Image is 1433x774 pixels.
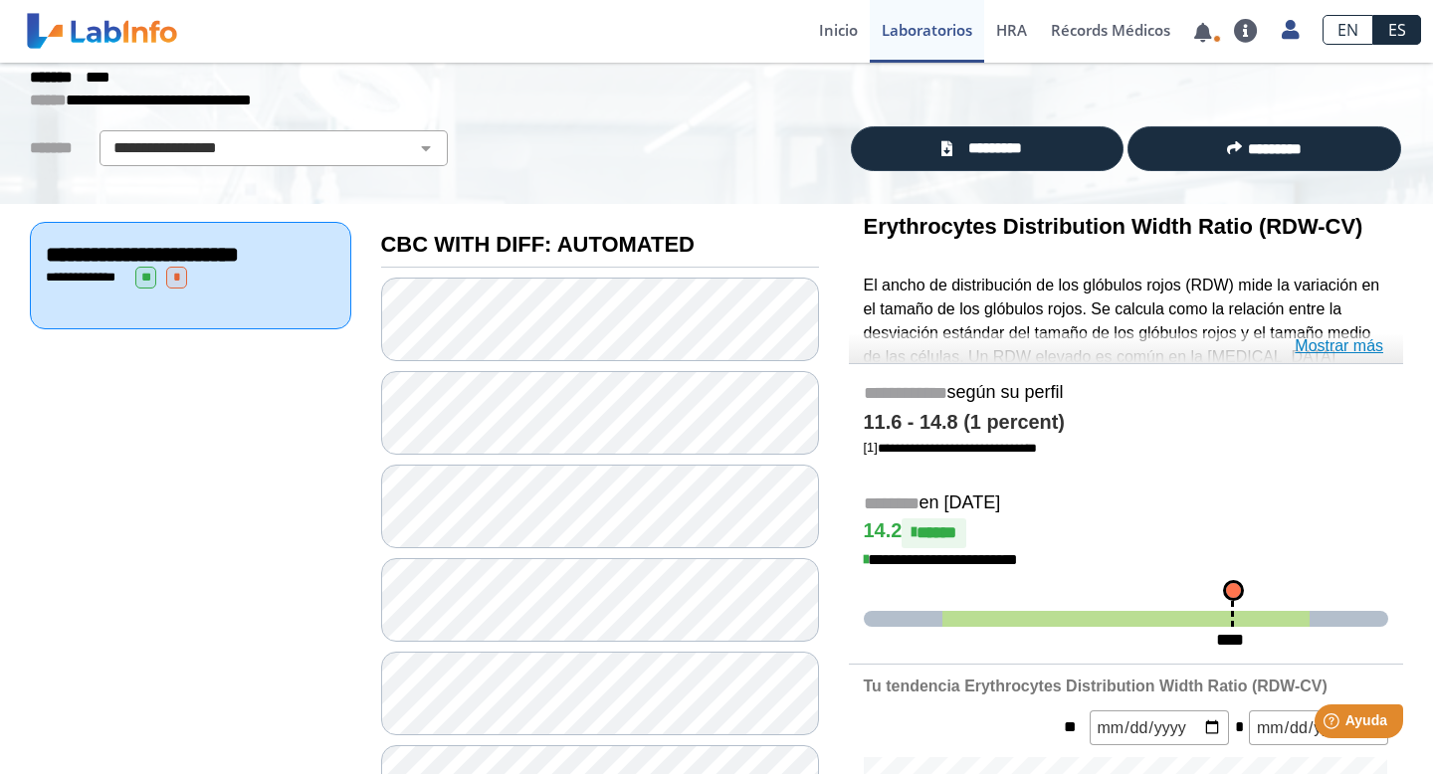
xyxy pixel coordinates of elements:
[1249,710,1388,745] input: mm/dd/yyyy
[1323,15,1373,45] a: EN
[1373,15,1421,45] a: ES
[864,382,1389,405] h5: según su perfil
[864,274,1389,440] p: El ancho de distribución de los glóbulos rojos (RDW) mide la variación en el tamaño de los glóbul...
[864,677,1328,694] b: Tu tendencia Erythrocytes Distribution Width Ratio (RDW-CV)
[864,518,1389,548] h4: 14.2
[1295,334,1383,358] a: Mostrar más
[381,232,695,257] b: CBC WITH DIFF: AUTOMATED
[864,411,1389,435] h4: 11.6 - 14.8 (1 percent)
[1256,696,1411,752] iframe: Help widget launcher
[864,440,1037,455] a: [1]
[1090,710,1229,745] input: mm/dd/yyyy
[864,214,1363,239] b: Erythrocytes Distribution Width Ratio (RDW-CV)
[864,492,1389,515] h5: en [DATE]
[996,20,1027,40] span: HRA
